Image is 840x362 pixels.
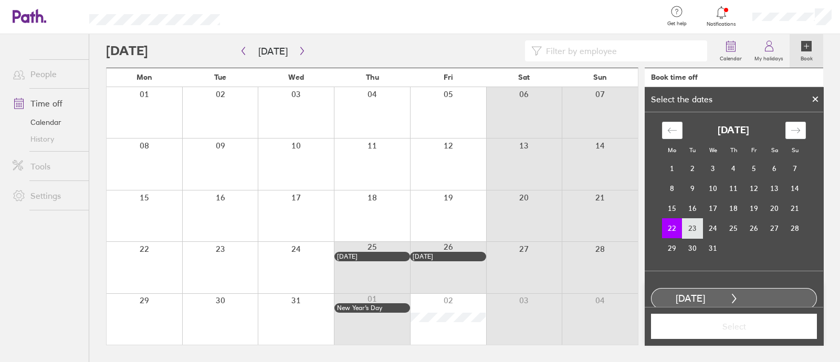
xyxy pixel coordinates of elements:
td: Choose Sunday, December 14, 2025 as your check-out date. It’s available. [785,178,805,198]
td: Choose Thursday, December 4, 2025 as your check-out date. It’s available. [723,158,744,178]
span: Fri [444,73,453,81]
small: Su [792,146,799,154]
span: Wed [288,73,304,81]
span: Tue [214,73,226,81]
a: People [4,63,89,84]
span: Select [658,322,810,331]
a: Book [790,34,823,68]
div: [DATE] [337,253,408,260]
td: Choose Sunday, December 7, 2025 as your check-out date. It’s available. [785,158,805,178]
a: My holidays [748,34,790,68]
span: Sun [593,73,607,81]
label: Book [794,52,819,62]
td: Choose Monday, December 29, 2025 as your check-out date. It’s available. [662,238,682,258]
td: Choose Saturday, December 20, 2025 as your check-out date. It’s available. [764,198,785,218]
span: Sat [518,73,530,81]
td: Choose Friday, December 12, 2025 as your check-out date. It’s available. [744,178,764,198]
a: Calendar [4,114,89,131]
td: Choose Tuesday, December 30, 2025 as your check-out date. It’s available. [682,238,703,258]
td: Choose Saturday, December 27, 2025 as your check-out date. It’s available. [764,218,785,238]
td: Choose Friday, December 26, 2025 as your check-out date. It’s available. [744,218,764,238]
div: [DATE] [413,253,484,260]
strong: [DATE] [718,125,749,136]
span: Mon [136,73,152,81]
a: Calendar [713,34,748,68]
td: Choose Tuesday, December 16, 2025 as your check-out date. It’s available. [682,198,703,218]
td: Choose Sunday, December 28, 2025 as your check-out date. It’s available. [785,218,805,238]
span: Get help [660,20,694,27]
td: Choose Tuesday, December 9, 2025 as your check-out date. It’s available. [682,178,703,198]
td: Choose Friday, December 5, 2025 as your check-out date. It’s available. [744,158,764,178]
span: Notifications [705,21,739,27]
td: Choose Saturday, December 13, 2025 as your check-out date. It’s available. [764,178,785,198]
button: Select [651,314,817,339]
td: Choose Wednesday, December 10, 2025 as your check-out date. It’s available. [703,178,723,198]
td: Choose Sunday, December 21, 2025 as your check-out date. It’s available. [785,198,805,218]
td: Selected as start date. Monday, December 22, 2025 [662,218,682,238]
a: Notifications [705,5,739,27]
small: We [709,146,717,154]
td: Choose Wednesday, December 3, 2025 as your check-out date. It’s available. [703,158,723,178]
td: Choose Wednesday, December 31, 2025 as your check-out date. It’s available. [703,238,723,258]
td: Choose Thursday, December 11, 2025 as your check-out date. It’s available. [723,178,744,198]
td: Choose Monday, December 1, 2025 as your check-out date. It’s available. [662,158,682,178]
td: Choose Thursday, December 18, 2025 as your check-out date. It’s available. [723,198,744,218]
a: Time off [4,93,89,114]
small: Mo [668,146,676,154]
div: Move backward to switch to the previous month. [662,122,682,139]
td: Choose Wednesday, December 24, 2025 as your check-out date. It’s available. [703,218,723,238]
a: History [4,131,89,147]
small: Th [730,146,737,154]
div: Calendar [650,112,817,271]
td: Choose Tuesday, December 23, 2025 as your check-out date. It’s available. [682,218,703,238]
td: Choose Thursday, December 25, 2025 as your check-out date. It’s available. [723,218,744,238]
label: Calendar [713,52,748,62]
small: Tu [689,146,696,154]
small: Sa [771,146,778,154]
div: Move forward to switch to the next month. [785,122,806,139]
div: [DATE] [652,293,729,304]
td: Choose Monday, December 8, 2025 as your check-out date. It’s available. [662,178,682,198]
td: Choose Saturday, December 6, 2025 as your check-out date. It’s available. [764,158,785,178]
div: Book time off [651,73,698,81]
td: Choose Friday, December 19, 2025 as your check-out date. It’s available. [744,198,764,218]
div: Select the dates [645,94,719,104]
small: Fr [751,146,757,154]
a: Tools [4,156,89,177]
span: Thu [366,73,379,81]
td: Choose Wednesday, December 17, 2025 as your check-out date. It’s available. [703,198,723,218]
td: Choose Monday, December 15, 2025 as your check-out date. It’s available. [662,198,682,218]
label: My holidays [748,52,790,62]
td: Choose Tuesday, December 2, 2025 as your check-out date. It’s available. [682,158,703,178]
input: Filter by employee [542,41,701,61]
button: [DATE] [250,42,296,60]
div: New Year’s Day [337,304,408,312]
a: Settings [4,185,89,206]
